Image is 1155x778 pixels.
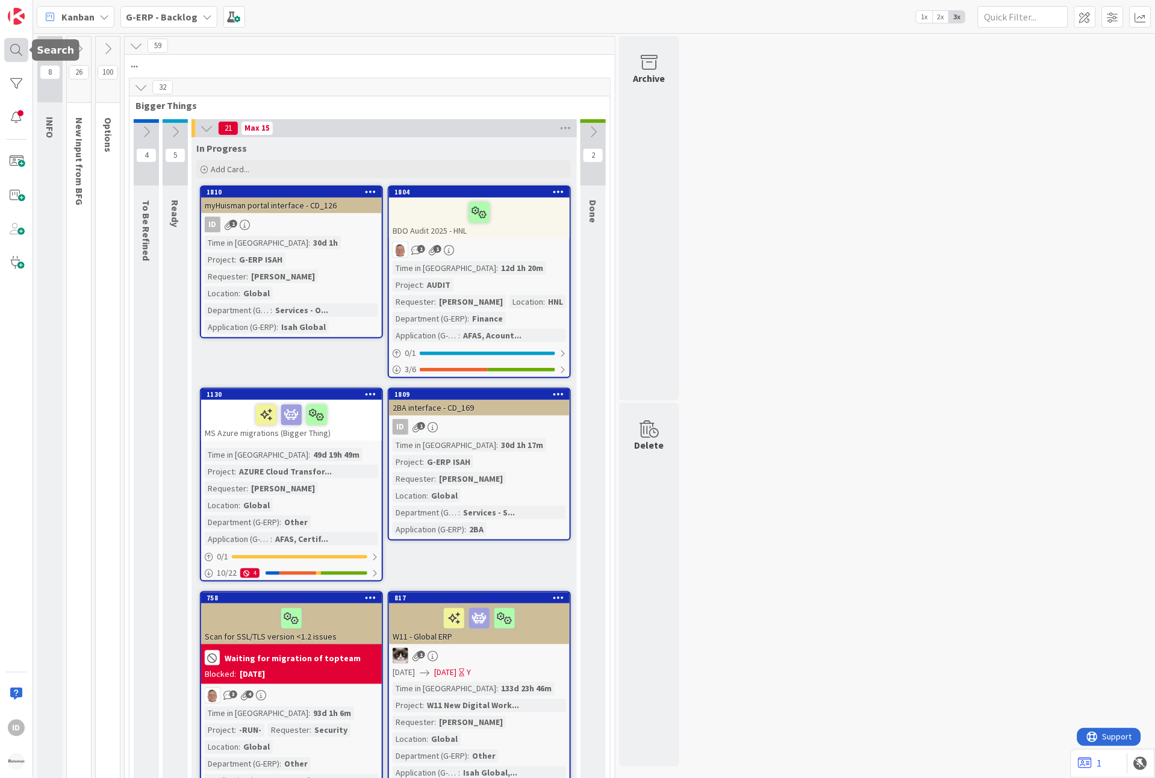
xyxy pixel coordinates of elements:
[436,295,506,308] div: [PERSON_NAME]
[8,8,25,25] img: Visit kanbanzone.com
[434,716,436,729] span: :
[240,568,260,578] div: 4
[44,117,56,138] span: INFO
[148,39,168,53] span: 59
[205,448,308,461] div: Time in [GEOGRAPHIC_DATA]
[279,758,281,771] span: :
[422,699,424,712] span: :
[229,691,237,699] span: 3
[308,236,310,249] span: :
[201,389,382,400] div: 1130
[201,198,382,213] div: myHuisman portal interface - CD_126
[394,188,570,196] div: 1804
[394,594,570,602] div: 817
[126,11,198,23] b: G-ERP - Backlog
[279,515,281,529] span: :
[949,11,965,23] span: 3x
[205,532,270,546] div: Application (G-ERP)
[393,472,434,485] div: Requester
[635,438,664,452] div: Delete
[424,699,522,712] div: W11 New Digital Work...
[205,724,234,737] div: Project
[140,200,152,261] span: To Be Refined
[205,758,279,771] div: Department (G-ERP)
[389,419,570,435] div: ID
[496,682,498,696] span: :
[238,287,240,300] span: :
[281,758,311,771] div: Other
[467,312,469,325] span: :
[8,753,25,770] img: avatar
[240,668,265,680] div: [DATE]
[393,523,464,536] div: Application (G-ERP)
[389,242,570,258] div: lD
[389,362,570,377] div: 3/6
[393,329,458,342] div: Application (G-ERP)
[393,295,434,308] div: Requester
[393,506,458,519] div: Department (G-ERP)
[509,295,543,308] div: Location
[246,270,248,283] span: :
[278,320,329,334] div: Isah Global
[469,312,506,325] div: Finance
[205,236,308,249] div: Time in [GEOGRAPHIC_DATA]
[205,253,234,266] div: Project
[436,472,506,485] div: [PERSON_NAME]
[211,164,249,175] span: Add Card...
[389,389,570,415] div: 18092BA interface - CD_169
[436,716,506,729] div: [PERSON_NAME]
[310,448,363,461] div: 49d 19h 49m
[428,733,461,746] div: Global
[131,58,600,70] span: ...
[102,117,114,152] span: Options
[205,707,308,720] div: Time in [GEOGRAPHIC_DATA]
[205,741,238,754] div: Location
[393,489,426,502] div: Location
[434,245,441,253] span: 1
[308,707,310,720] span: :
[268,724,310,737] div: Requester
[424,455,473,468] div: G-ERP ISAH
[201,688,382,703] div: lD
[394,390,570,399] div: 1809
[136,148,157,163] span: 4
[393,716,434,729] div: Requester
[217,567,237,579] span: 10 / 22
[201,593,382,603] div: 758
[25,2,55,16] span: Support
[236,253,285,266] div: G-ERP ISAH
[389,603,570,644] div: W11 - Global ERP
[405,347,416,359] span: 0 / 1
[205,287,238,300] div: Location
[169,200,181,227] span: Ready
[201,549,382,564] div: 0/1
[308,448,310,461] span: :
[393,666,415,679] span: [DATE]
[218,121,238,135] span: 21
[37,45,74,56] h5: Search
[240,499,273,512] div: Global
[69,65,89,79] span: 26
[460,506,518,519] div: Services - S...
[393,750,467,763] div: Department (G-ERP)
[417,422,425,430] span: 1
[310,707,354,720] div: 93d 1h 6m
[393,242,408,258] img: lD
[73,117,86,205] span: New Input from BFG
[205,668,236,680] div: Blocked:
[310,236,341,249] div: 30d 1h
[234,465,236,478] span: :
[458,506,460,519] span: :
[917,11,933,23] span: 1x
[207,188,382,196] div: 1810
[217,550,228,563] span: 0 / 1
[428,489,461,502] div: Global
[466,523,487,536] div: 2BA
[393,699,422,712] div: Project
[205,320,276,334] div: Application (G-ERP)
[389,346,570,361] div: 0/1
[393,733,426,746] div: Location
[389,648,570,664] div: Kv
[201,187,382,198] div: 1810
[498,682,555,696] div: 133d 23h 46m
